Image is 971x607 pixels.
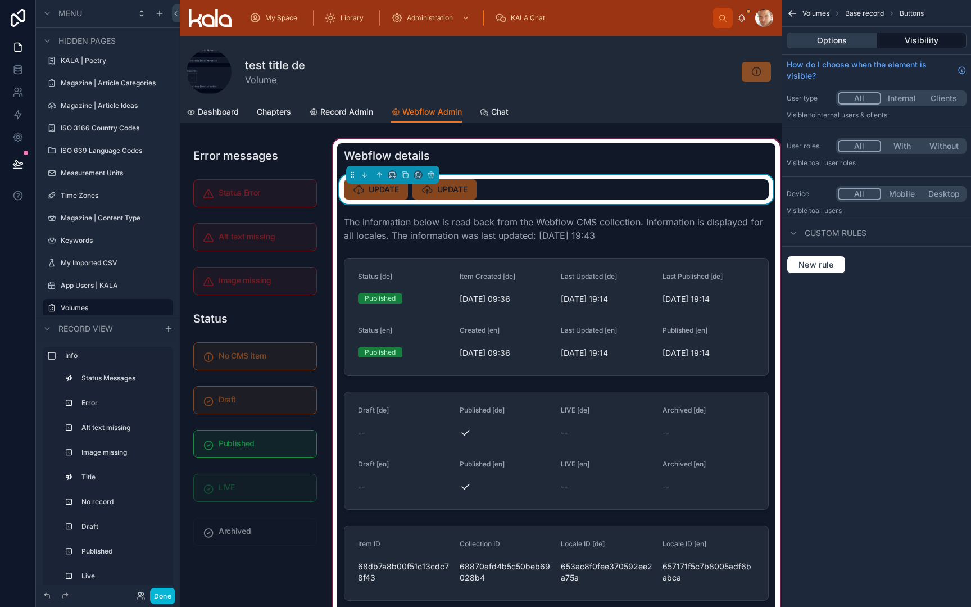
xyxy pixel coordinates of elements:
span: all users [815,206,842,215]
span: Buttons [900,9,924,18]
button: Visibility [877,33,967,48]
button: With [881,140,923,152]
p: Visible to [787,206,967,215]
span: Chat [491,106,509,117]
span: Base record [845,9,884,18]
label: Magazine | Article Ideas [61,101,171,110]
a: Webflow Admin [391,102,462,123]
img: App logo [189,9,232,27]
span: How do I choose when the element is visible? [787,59,953,81]
label: Draft [81,522,166,531]
label: ISO 639 Language Codes [61,146,171,155]
span: Internal users & clients [815,111,887,119]
span: All user roles [815,158,856,167]
a: Chapters [257,102,291,124]
button: Options [787,33,877,48]
a: Dashboard [187,102,239,124]
div: scrollable content [36,342,180,585]
a: My Space [246,8,305,28]
span: Volume [245,73,305,87]
span: Hidden pages [58,35,116,47]
label: Time Zones [61,191,171,200]
button: New rule [787,256,846,274]
button: Mobile [881,188,923,200]
span: Volumes [802,9,829,18]
p: Visible to [787,158,967,167]
label: Published [81,547,166,556]
label: Volumes [61,303,166,312]
label: User roles [787,142,832,151]
span: Dashboard [198,106,239,117]
span: KALA Chat [511,13,545,22]
label: Magazine | Content Type [61,214,171,223]
button: All [838,92,881,105]
label: Magazine | Article Categories [61,79,171,88]
label: Info [65,351,169,360]
label: Error [81,398,166,407]
span: Administration [407,13,453,22]
label: My Imported CSV [61,259,171,268]
label: Live [81,572,166,581]
span: Chapters [257,106,291,117]
p: Visible to [787,111,967,120]
span: Library [341,13,364,22]
span: Record view [58,323,113,334]
button: All [838,188,881,200]
div: scrollable content [241,6,713,30]
span: Webflow Admin [402,106,462,117]
label: Device [787,189,832,198]
button: All [838,140,881,152]
span: Custom rules [805,228,866,239]
label: App Users | KALA [61,281,171,290]
label: Image missing [81,448,166,457]
label: ISO 3166 Country Codes [61,124,171,133]
span: Record Admin [320,106,373,117]
label: Status Messages [81,374,166,383]
button: Done [150,588,175,604]
span: New rule [794,260,838,270]
span: Menu [58,8,82,19]
label: No record [81,497,166,506]
button: Desktop [923,188,965,200]
a: How do I choose when the element is visible? [787,59,967,81]
h1: test title de [245,57,305,73]
span: My Space [265,13,297,22]
a: Chat [480,102,509,124]
button: Clients [923,92,965,105]
label: Title [81,473,166,482]
a: Record Admin [309,102,373,124]
label: Measurement Units [61,169,171,178]
a: KALA Chat [492,8,553,28]
button: Internal [881,92,923,105]
label: Alt text missing [81,423,166,432]
button: Without [923,140,965,152]
a: Library [321,8,371,28]
label: KALA | Poetry [61,56,171,65]
label: Keywords [61,236,171,245]
a: Administration [388,8,475,28]
label: User type [787,94,832,103]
